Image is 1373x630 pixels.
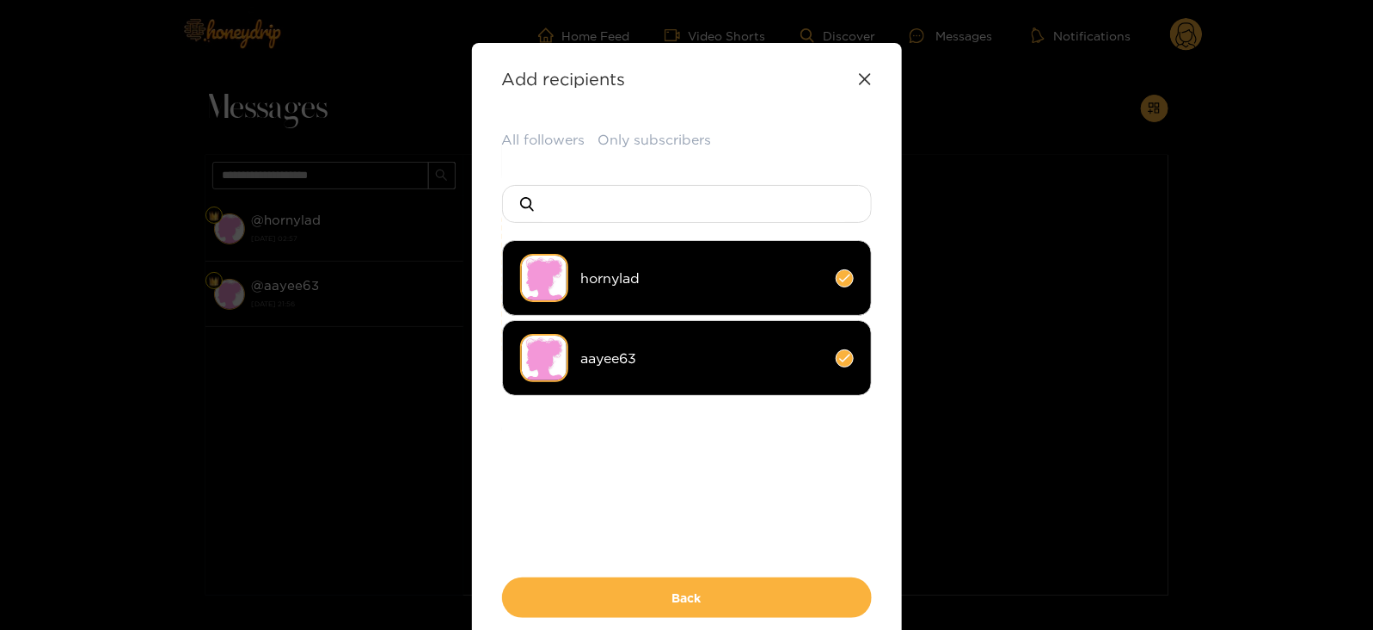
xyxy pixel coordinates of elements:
[598,130,712,150] button: Only subscribers
[581,349,823,368] span: aayee63
[581,269,823,288] span: hornylad
[520,334,568,382] img: no-avatar.png
[502,69,626,89] strong: Add recipients
[502,577,872,618] button: Back
[520,254,568,302] img: no-avatar.png
[502,130,585,150] button: All followers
